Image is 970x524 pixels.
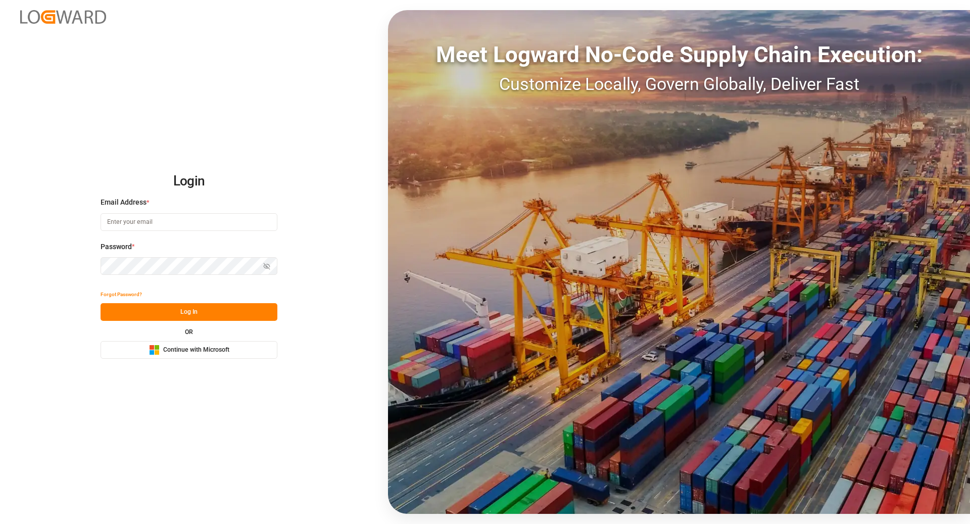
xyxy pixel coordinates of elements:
button: Forgot Password? [101,285,142,303]
button: Log In [101,303,277,321]
small: OR [185,329,193,335]
span: Password [101,242,132,252]
img: Logward_new_orange.png [20,10,106,24]
div: Customize Locally, Govern Globally, Deliver Fast [388,71,970,97]
span: Continue with Microsoft [163,346,229,355]
h2: Login [101,165,277,198]
button: Continue with Microsoft [101,341,277,359]
div: Meet Logward No-Code Supply Chain Execution: [388,38,970,71]
span: Email Address [101,197,147,208]
input: Enter your email [101,213,277,231]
